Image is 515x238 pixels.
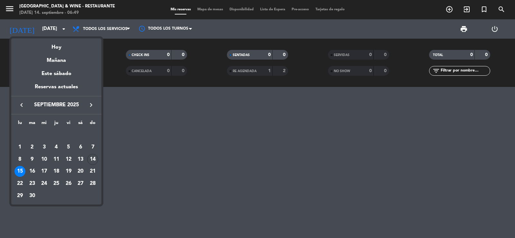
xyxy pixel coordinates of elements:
[11,52,101,65] div: Mañana
[26,190,38,202] td: 30 de septiembre de 2025
[63,166,74,177] div: 19
[38,141,50,153] td: 3 de septiembre de 2025
[26,153,38,166] td: 9 de septiembre de 2025
[18,101,25,109] i: keyboard_arrow_left
[87,166,98,177] div: 21
[75,142,86,153] div: 6
[39,154,50,165] div: 10
[62,153,75,166] td: 12 de septiembre de 2025
[51,154,62,165] div: 11
[14,142,25,153] div: 1
[14,166,25,177] div: 15
[50,153,62,166] td: 11 de septiembre de 2025
[26,141,38,153] td: 2 de septiembre de 2025
[87,119,99,129] th: domingo
[14,165,26,177] td: 15 de septiembre de 2025
[26,177,38,190] td: 23 de septiembre de 2025
[87,178,98,189] div: 28
[39,142,50,153] div: 3
[27,190,38,201] div: 30
[14,178,25,189] div: 22
[11,65,101,83] div: Este sábado
[14,154,25,165] div: 8
[75,153,87,166] td: 13 de septiembre de 2025
[50,119,62,129] th: jueves
[11,38,101,52] div: Hoy
[75,154,86,165] div: 13
[87,165,99,177] td: 21 de septiembre de 2025
[27,142,38,153] div: 2
[27,166,38,177] div: 16
[87,141,99,153] td: 7 de septiembre de 2025
[26,165,38,177] td: 16 de septiembre de 2025
[14,190,26,202] td: 29 de septiembre de 2025
[85,101,97,109] button: keyboard_arrow_right
[87,154,98,165] div: 14
[75,119,87,129] th: sábado
[38,165,50,177] td: 17 de septiembre de 2025
[14,119,26,129] th: lunes
[14,177,26,190] td: 22 de septiembre de 2025
[62,177,75,190] td: 26 de septiembre de 2025
[63,178,74,189] div: 26
[11,83,101,96] div: Reservas actuales
[87,153,99,166] td: 14 de septiembre de 2025
[51,178,62,189] div: 25
[63,154,74,165] div: 12
[62,141,75,153] td: 5 de septiembre de 2025
[75,177,87,190] td: 27 de septiembre de 2025
[50,141,62,153] td: 4 de septiembre de 2025
[51,166,62,177] div: 18
[75,165,87,177] td: 20 de septiembre de 2025
[27,101,85,109] span: septiembre 2025
[27,178,38,189] div: 23
[14,190,25,201] div: 29
[50,177,62,190] td: 25 de septiembre de 2025
[26,119,38,129] th: martes
[51,142,62,153] div: 4
[87,142,98,153] div: 7
[75,141,87,153] td: 6 de septiembre de 2025
[62,119,75,129] th: viernes
[87,177,99,190] td: 28 de septiembre de 2025
[87,101,95,109] i: keyboard_arrow_right
[27,154,38,165] div: 9
[38,153,50,166] td: 10 de septiembre de 2025
[50,165,62,177] td: 18 de septiembre de 2025
[14,129,99,141] td: SEP.
[75,178,86,189] div: 27
[14,153,26,166] td: 8 de septiembre de 2025
[62,165,75,177] td: 19 de septiembre de 2025
[63,142,74,153] div: 5
[39,166,50,177] div: 17
[75,166,86,177] div: 20
[38,177,50,190] td: 24 de septiembre de 2025
[38,119,50,129] th: miércoles
[16,101,27,109] button: keyboard_arrow_left
[14,141,26,153] td: 1 de septiembre de 2025
[39,178,50,189] div: 24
